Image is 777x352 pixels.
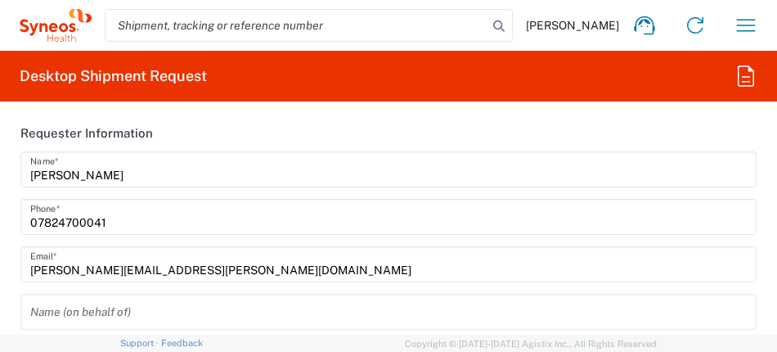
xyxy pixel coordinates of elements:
[405,336,657,351] span: Copyright © [DATE]-[DATE] Agistix Inc., All Rights Reserved
[161,338,203,348] a: Feedback
[106,10,487,41] input: Shipment, tracking or reference number
[526,18,619,33] span: [PERSON_NAME]
[120,338,161,348] a: Support
[20,125,153,142] h2: Requester Information
[20,66,207,86] h2: Desktop Shipment Request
